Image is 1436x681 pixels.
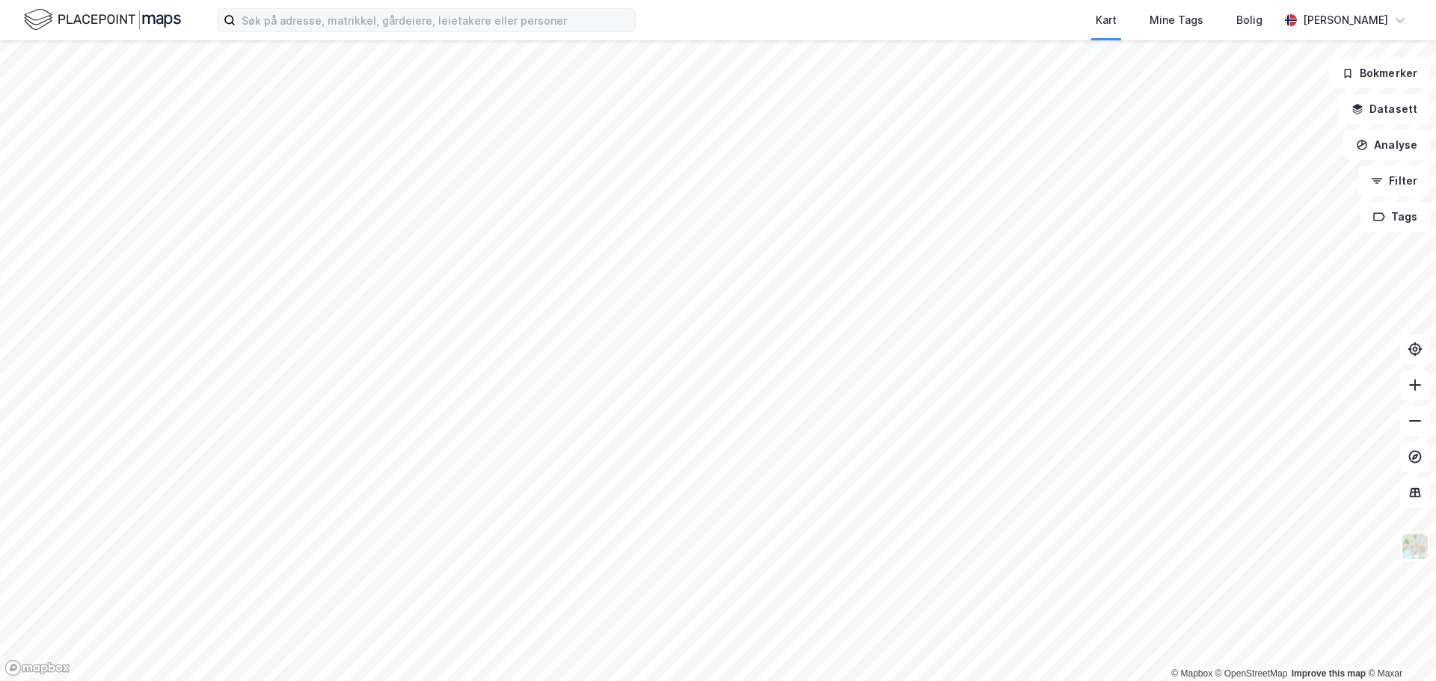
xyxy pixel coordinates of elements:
div: [PERSON_NAME] [1303,11,1388,29]
a: Improve this map [1292,668,1366,679]
a: Mapbox [1171,668,1212,679]
a: OpenStreetMap [1215,668,1288,679]
div: Kontrollprogram for chat [1361,609,1436,681]
div: Kart [1096,11,1117,29]
button: Filter [1358,166,1430,196]
button: Datasett [1339,94,1430,124]
div: Mine Tags [1150,11,1203,29]
button: Tags [1360,202,1430,232]
a: Mapbox homepage [4,659,70,677]
button: Analyse [1343,130,1430,160]
iframe: Chat Widget [1361,609,1436,681]
input: Søk på adresse, matrikkel, gårdeiere, leietakere eller personer [236,9,635,31]
img: Z [1401,532,1429,561]
button: Bokmerker [1329,58,1430,88]
div: Bolig [1236,11,1262,29]
img: logo.f888ab2527a4732fd821a326f86c7f29.svg [24,7,181,33]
